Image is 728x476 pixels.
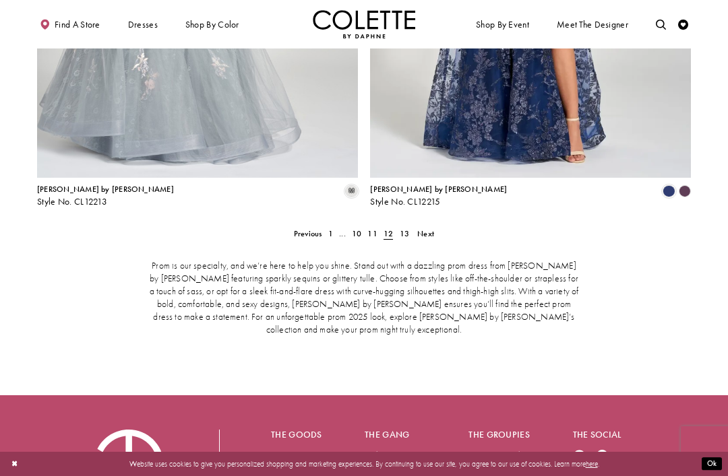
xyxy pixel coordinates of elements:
div: Colette by Daphne Style No. CL12213 [37,185,174,207]
a: Meet the designer [554,10,631,38]
span: 11 [367,228,377,239]
a: 13 [396,226,413,241]
a: Next Page [415,226,437,241]
h5: The social [573,430,636,440]
span: Current page [380,226,396,241]
a: here [586,459,598,469]
a: Dresses [271,449,295,460]
div: Colette by Daphne Style No. CL12215 [370,185,507,207]
a: Toggle search [653,10,669,38]
span: [PERSON_NAME] by [PERSON_NAME] [370,184,507,195]
a: Visit our Instagram - Opens in new tab [596,450,609,464]
span: Dresses [125,10,160,38]
a: Visit our Facebook - Opens in new tab [573,450,586,464]
span: [PERSON_NAME] by [PERSON_NAME] [37,184,174,195]
span: ... [339,228,346,239]
span: Dresses [128,20,158,30]
p: Website uses cookies to give you personalized shopping and marketing experiences. By continuing t... [73,457,655,471]
a: Prev Page [291,226,325,241]
button: Submit Dialog [702,458,722,471]
i: Plum [679,185,691,197]
span: Shop by color [185,20,239,30]
span: 1 [328,228,333,239]
span: 10 [352,228,361,239]
p: Prom is our specialty, and we’re here to help you shine. Stand out with a dazzling prom dress fro... [147,260,581,337]
a: 11 [365,226,381,241]
span: Find a store [55,20,100,30]
span: Shop by color [183,10,241,38]
a: Find a store [37,10,102,38]
span: Style No. CL12215 [370,196,440,207]
img: Colette by Daphne [313,10,415,38]
span: Shop By Event [476,20,529,30]
h5: The gang [365,430,428,440]
span: Shop By Event [473,10,531,38]
span: Style No. CL12213 [37,196,107,207]
span: Meet the designer [557,20,628,30]
i: Navy Blue [663,185,675,197]
a: 1 [325,226,336,241]
a: 10 [348,226,365,241]
h5: The groupies [468,430,532,440]
span: Next [417,228,434,239]
a: Check Wishlist [675,10,691,38]
i: Platinum/Multi [345,185,357,197]
span: 13 [400,228,409,239]
a: Become a Retailer [468,449,526,460]
a: Find a Store [365,449,402,460]
a: Visit Home Page [313,10,415,38]
a: ... [336,226,349,241]
span: Previous [294,228,322,239]
span: 12 [384,228,393,239]
button: Close Dialog [6,455,23,473]
h5: The goods [271,430,324,440]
